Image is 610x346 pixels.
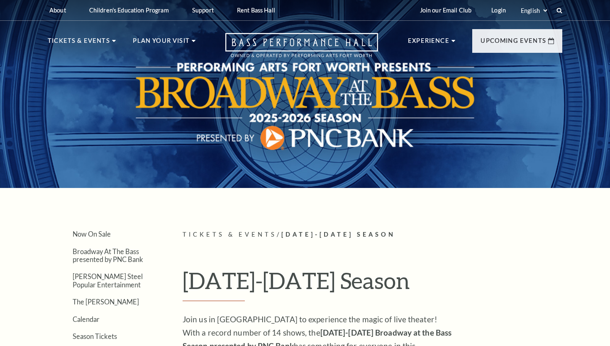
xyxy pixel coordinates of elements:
[73,332,117,340] a: Season Tickets
[408,36,449,51] p: Experience
[73,272,143,288] a: [PERSON_NAME] Steel Popular Entertainment
[89,7,169,14] p: Children's Education Program
[73,298,139,306] a: The [PERSON_NAME]
[183,231,277,238] span: Tickets & Events
[133,36,190,51] p: Plan Your Visit
[237,7,275,14] p: Rent Bass Hall
[481,36,546,51] p: Upcoming Events
[281,231,395,238] span: [DATE]-[DATE] Season
[192,7,214,14] p: Support
[73,230,111,238] a: Now On Sale
[49,7,66,14] p: About
[73,247,143,263] a: Broadway At The Bass presented by PNC Bank
[73,315,100,323] a: Calendar
[183,267,562,301] h1: [DATE]-[DATE] Season
[48,36,110,51] p: Tickets & Events
[183,230,562,240] p: /
[519,7,549,15] select: Select:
